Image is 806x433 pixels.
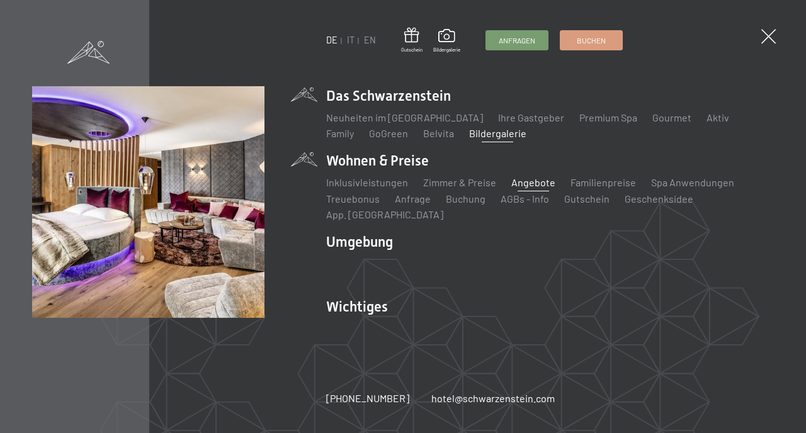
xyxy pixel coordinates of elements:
[326,193,380,205] a: Treuebonus
[707,111,729,123] a: Aktiv
[446,193,485,205] a: Buchung
[401,47,423,53] span: Gutschein
[486,31,548,50] a: Anfragen
[423,127,454,139] a: Belvita
[625,193,693,205] a: Geschenksidee
[326,35,338,45] a: DE
[469,127,526,139] a: Bildergalerie
[564,193,610,205] a: Gutschein
[501,193,549,205] a: AGBs - Info
[326,111,483,123] a: Neuheiten im [GEOGRAPHIC_DATA]
[369,127,408,139] a: GoGreen
[433,47,460,53] span: Bildergalerie
[560,31,622,50] a: Buchen
[326,391,409,405] a: [PHONE_NUMBER]
[511,176,555,188] a: Angebote
[347,35,355,45] a: IT
[433,29,460,53] a: Bildergalerie
[651,176,734,188] a: Spa Anwendungen
[326,208,443,220] a: App. [GEOGRAPHIC_DATA]
[326,127,354,139] a: Family
[364,35,376,45] a: EN
[577,35,606,46] span: Buchen
[395,193,431,205] a: Anfrage
[570,176,636,188] a: Familienpreise
[423,176,496,188] a: Zimmer & Preise
[652,111,691,123] a: Gourmet
[326,392,409,404] span: [PHONE_NUMBER]
[499,35,535,46] span: Anfragen
[498,111,564,123] a: Ihre Gastgeber
[431,391,555,405] a: hotel@schwarzenstein.com
[326,176,408,188] a: Inklusivleistungen
[579,111,637,123] a: Premium Spa
[401,28,423,53] a: Gutschein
